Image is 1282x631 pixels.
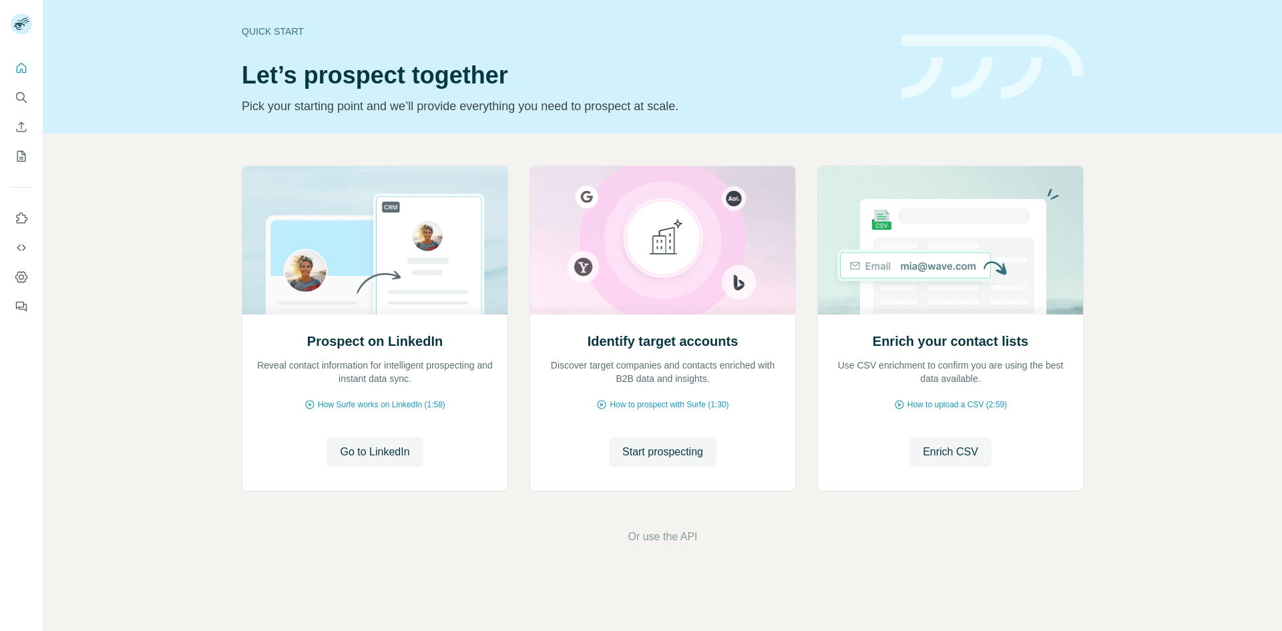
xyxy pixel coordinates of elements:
[11,56,32,80] button: Quick start
[831,359,1070,385] p: Use CSV enrichment to confirm you are using the best data available.
[340,444,409,460] span: Go to LinkedIn
[610,399,728,411] span: How to prospect with Surfe (1:30)
[11,85,32,110] button: Search
[529,166,796,314] img: Identify target accounts
[609,437,716,467] button: Start prospecting
[318,399,445,411] span: How Surfe works on LinkedIn (1:58)
[622,444,703,460] span: Start prospecting
[242,25,885,38] div: Quick start
[242,166,508,314] img: Prospect on LinkedIn
[909,437,992,467] button: Enrich CSV
[628,529,697,545] button: Or use the API
[901,35,1084,99] img: banner
[588,332,738,351] h2: Identify target accounts
[907,399,1007,411] span: How to upload a CSV (2:59)
[307,332,443,351] h2: Prospect on LinkedIn
[11,115,32,139] button: Enrich CSV
[327,437,423,467] button: Go to LinkedIn
[11,294,32,319] button: Feedback
[817,166,1084,314] img: Enrich your contact lists
[242,62,885,89] h1: Let’s prospect together
[242,97,885,116] p: Pick your starting point and we’ll provide everything you need to prospect at scale.
[544,359,782,385] p: Discover target companies and contacts enriched with B2B data and insights.
[923,444,978,460] span: Enrich CSV
[873,332,1028,351] h2: Enrich your contact lists
[11,206,32,230] button: Use Surfe on LinkedIn
[11,265,32,289] button: Dashboard
[11,236,32,260] button: Use Surfe API
[11,144,32,168] button: My lists
[256,359,494,385] p: Reveal contact information for intelligent prospecting and instant data sync.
